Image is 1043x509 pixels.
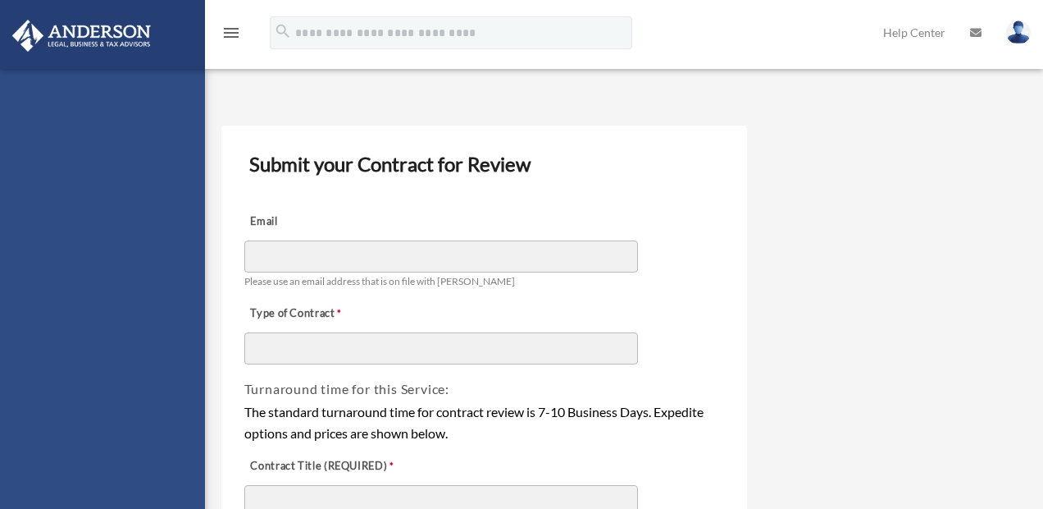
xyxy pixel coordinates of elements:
img: User Pic [1006,21,1031,44]
i: menu [221,23,241,43]
label: Type of Contract [244,302,408,325]
img: Anderson Advisors Platinum Portal [7,20,156,52]
span: Please use an email address that is on file with [PERSON_NAME] [244,275,515,287]
h3: Submit your Contract for Review [243,147,726,181]
a: menu [221,29,241,43]
div: The standard turnaround time for contract review is 7-10 Business Days. Expedite options and pric... [244,401,725,443]
label: Contract Title (REQUIRED) [244,455,408,478]
span: Turnaround time for this Service: [244,381,449,397]
i: search [274,22,292,40]
label: Email [244,210,408,233]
